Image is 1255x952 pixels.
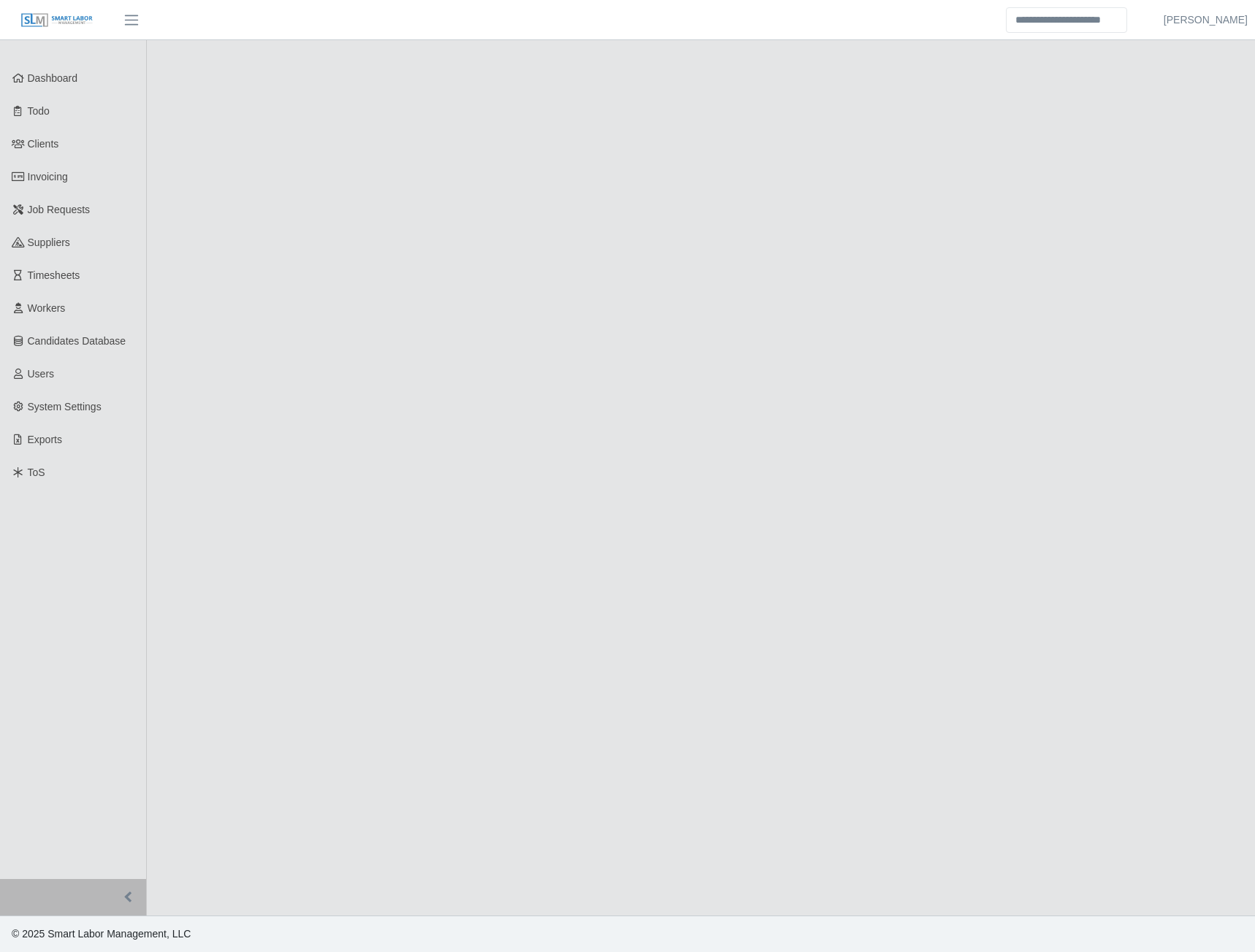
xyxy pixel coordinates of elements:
[28,401,102,412] span: System Settings
[28,72,78,84] span: Dashboard
[28,105,50,117] span: Todo
[28,368,55,380] span: Users
[28,467,45,478] span: ToS
[1006,7,1127,33] input: Search
[12,928,191,940] span: © 2025 Smart Labor Management, LLC
[28,138,59,150] span: Clients
[28,171,68,183] span: Invoicing
[28,204,91,215] span: Job Requests
[28,302,66,314] span: Workers
[1164,12,1248,28] a: [PERSON_NAME]
[28,237,70,248] span: Suppliers
[28,335,126,347] span: Candidates Database
[28,434,62,445] span: Exports
[20,12,94,28] img: SLM Logo
[28,269,80,281] span: Timesheets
